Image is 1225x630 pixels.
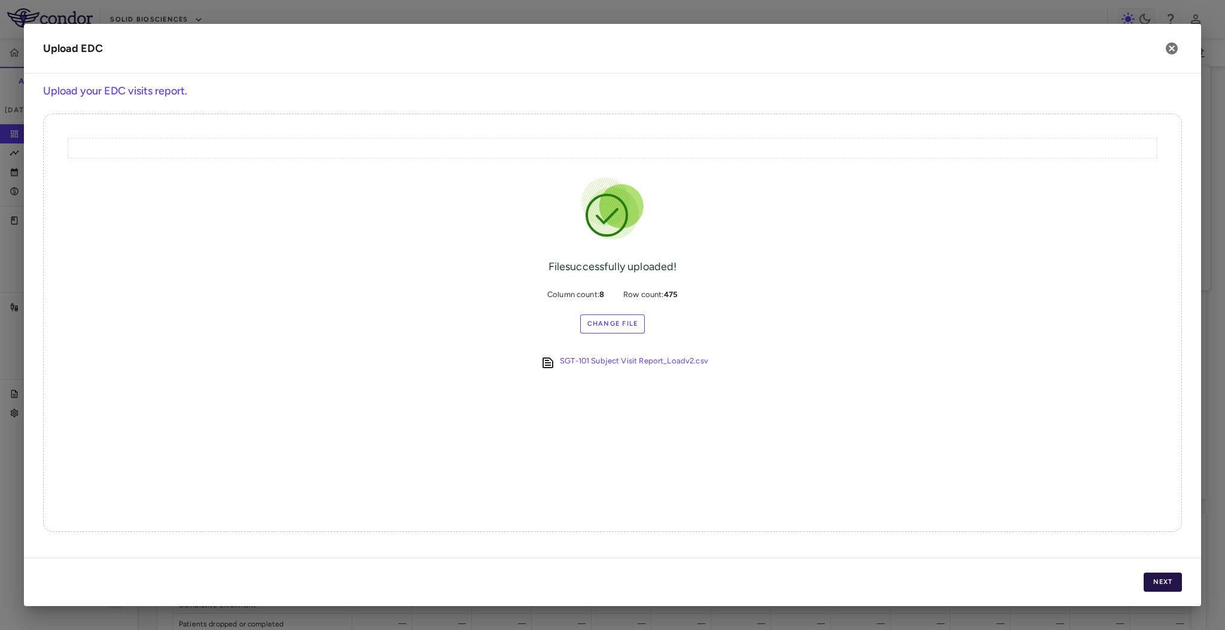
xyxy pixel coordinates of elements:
h6: Upload your EDC visits report. [43,83,1182,99]
span: Column count: [547,289,604,300]
b: 8 [599,290,604,299]
img: Success [577,173,648,244]
a: SGT-101 Subject Visit Report_Loadv2.csv [560,356,708,370]
div: File successfully uploaded! [548,259,677,275]
b: 475 [664,290,678,299]
div: Upload EDC [43,41,103,57]
button: Next [1144,573,1182,592]
span: Row count: [623,289,678,300]
label: Change File [580,314,645,334]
